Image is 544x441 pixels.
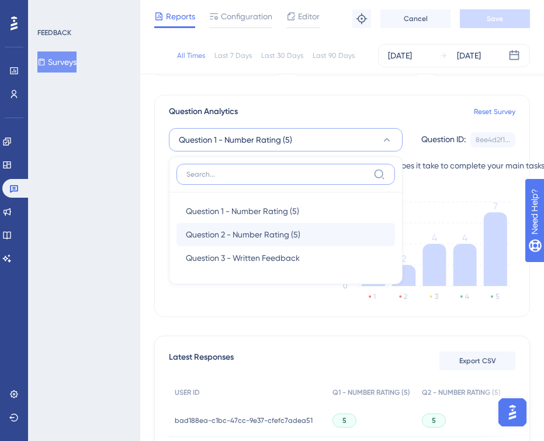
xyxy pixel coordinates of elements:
button: Cancel [380,9,451,28]
div: Question ID: [421,132,466,147]
input: Search... [186,170,369,179]
button: Question 2 - Number Rating (5) [176,223,395,246]
span: Question 2 - Number Rating (5) [186,228,300,242]
div: Last 90 Days [313,51,355,60]
span: 5 [342,416,347,425]
button: Export CSV [439,352,515,370]
tspan: 4 [462,232,467,243]
span: Question Analytics [169,105,238,119]
button: Save [460,9,530,28]
button: Surveys [37,51,77,73]
text: 3 [435,292,438,301]
span: 5 [432,416,436,425]
iframe: UserGuiding AI Assistant Launcher [495,395,530,430]
button: Question 3 - Written Feedback [176,246,395,270]
span: Q2 - NUMBER RATING (5) [422,388,501,397]
span: bad188ea-c1bc-47cc-9e37-cfefc7adea51 [175,416,313,425]
span: Configuration [221,9,272,23]
text: 2 [404,292,407,301]
span: Q1 - NUMBER RATING (5) [332,388,410,397]
div: Last 30 Days [261,51,303,60]
div: FEEDBACK [37,28,71,37]
text: 1 [373,292,376,301]
span: Export CSV [459,356,496,366]
span: USER ID [175,388,200,397]
tspan: 2 [401,253,406,264]
span: Question 3 - Written Feedback [186,251,300,265]
span: Latest Responses [169,350,234,371]
div: [DATE] [457,49,481,63]
div: Last 7 Days [214,51,252,60]
tspan: 4 [432,232,437,243]
div: All Times [177,51,205,60]
text: 4 [465,292,469,301]
tspan: 7 [493,201,498,212]
span: Editor [298,9,320,23]
span: Need Help? [27,3,73,17]
span: Save [487,14,503,23]
div: 8ee4d2f1... [476,135,510,144]
button: Question 1 - Number Rating (5) [169,128,403,151]
button: Question 1 - Number Rating (5) [176,199,395,223]
span: Question 1 - Number Rating (5) [179,133,292,147]
span: Question 1 - Number Rating (5) [186,204,299,218]
tspan: 0 [343,282,348,290]
text: 5 [496,292,499,301]
div: [DATE] [388,49,412,63]
a: Reset Survey [474,107,515,116]
span: Cancel [404,14,428,23]
span: Reports [166,9,195,23]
